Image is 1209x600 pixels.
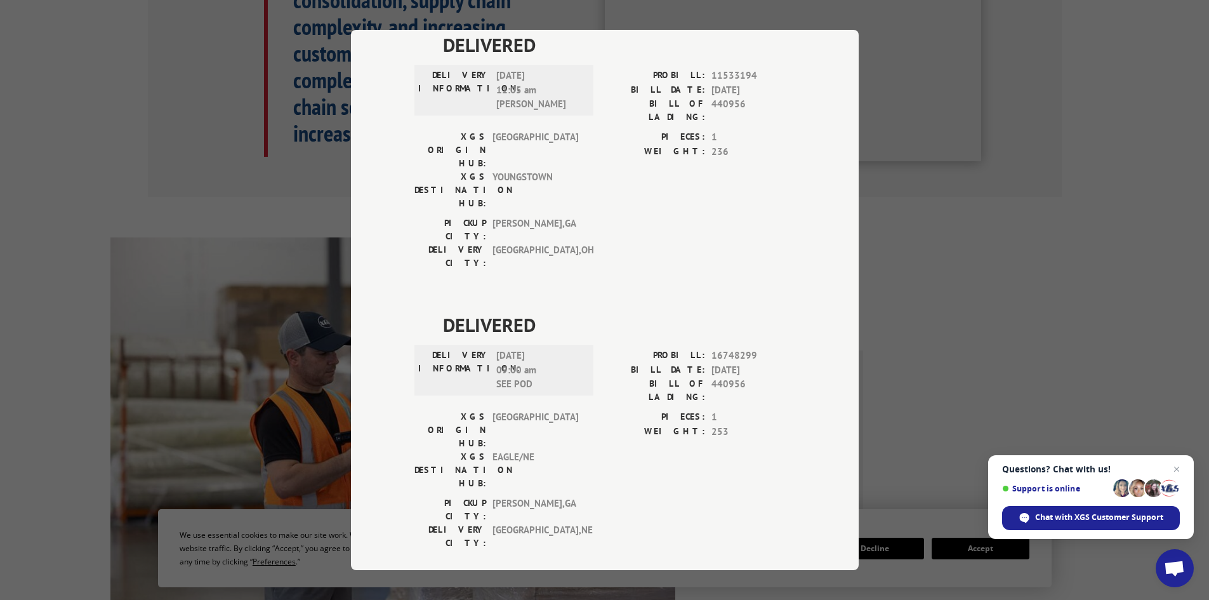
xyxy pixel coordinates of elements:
label: PROBILL: [605,349,705,363]
span: 440956 [711,377,795,404]
label: BILL DATE: [605,363,705,378]
span: [GEOGRAPHIC_DATA] [492,130,578,170]
label: DELIVERY CITY: [414,243,486,270]
span: Questions? Chat with us! [1002,464,1180,474]
span: 11533194 [711,69,795,83]
span: 16748299 [711,349,795,363]
label: BILL OF LADING: [605,377,705,404]
label: DELIVERY CITY: [414,523,486,550]
span: [GEOGRAPHIC_DATA] , OH [492,243,578,270]
label: PIECES: [605,130,705,145]
span: DELIVERED [443,30,795,59]
span: [PERSON_NAME] , GA [492,497,578,523]
span: Chat with XGS Customer Support [1035,512,1163,523]
span: [DATE] 09:00 am SEE POD [496,349,582,392]
span: DELIVERED [443,310,795,339]
span: YOUNGSTOWN [492,170,578,210]
span: Support is online [1002,484,1109,493]
label: DELIVERY INFORMATION: [418,349,490,392]
label: BILL OF LADING: [605,97,705,124]
span: [PERSON_NAME] , GA [492,217,578,243]
span: EAGLE/NE [492,450,578,490]
label: BILL DATE: [605,83,705,98]
span: [DATE] [711,363,795,378]
label: WEIGHT: [605,145,705,159]
span: 1 [711,410,795,425]
label: XGS DESTINATION HUB: [414,170,486,210]
label: XGS DESTINATION HUB: [414,450,486,490]
span: 440956 [711,97,795,124]
label: WEIGHT: [605,425,705,439]
label: PIECES: [605,410,705,425]
span: 236 [711,145,795,159]
label: XGS ORIGIN HUB: [414,130,486,170]
a: Open chat [1156,549,1194,587]
label: PROBILL: [605,69,705,83]
label: XGS ORIGIN HUB: [414,410,486,450]
span: 253 [711,425,795,439]
span: 1 [711,130,795,145]
span: [GEOGRAPHIC_DATA] [492,410,578,450]
span: [DATE] [711,83,795,98]
span: [DATE] 11:05 am [PERSON_NAME] [496,69,582,112]
span: Chat with XGS Customer Support [1002,506,1180,530]
label: PICKUP CITY: [414,497,486,523]
label: PICKUP CITY: [414,217,486,243]
span: [GEOGRAPHIC_DATA] , NE [492,523,578,550]
label: DELIVERY INFORMATION: [418,69,490,112]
